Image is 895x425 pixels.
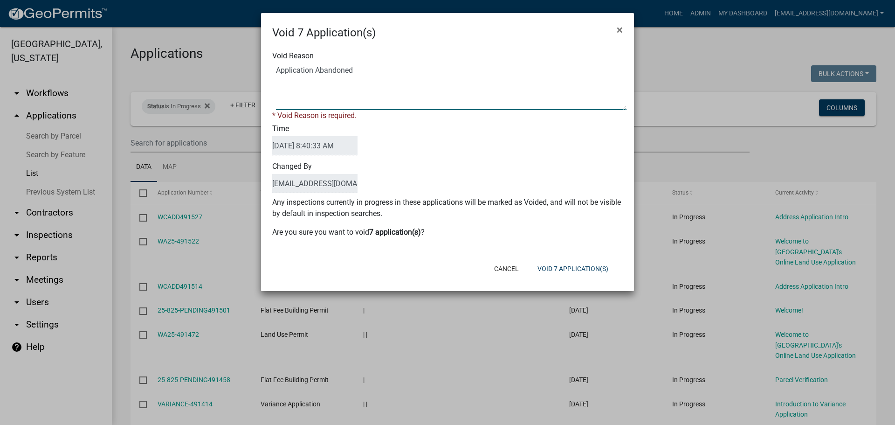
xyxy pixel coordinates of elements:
[272,125,358,155] label: Time
[272,52,314,60] label: Void Reason
[272,197,623,219] p: Any inspections currently in progress in these applications will be marked as Voided, and will no...
[272,227,623,238] p: Are you sure you want to void ?
[272,24,376,41] h4: Void 7 Application(s)
[272,163,358,193] label: Changed By
[272,110,623,121] div: * Void Reason is required.
[487,260,526,277] button: Cancel
[369,228,421,237] b: 7 application(s)
[276,63,626,110] textarea: Void Reason
[617,23,623,36] span: ×
[609,17,630,43] button: Close
[530,260,616,277] button: Void 7 Application(s)
[272,174,358,193] input: BulkActionUser
[272,136,358,155] input: DateTime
